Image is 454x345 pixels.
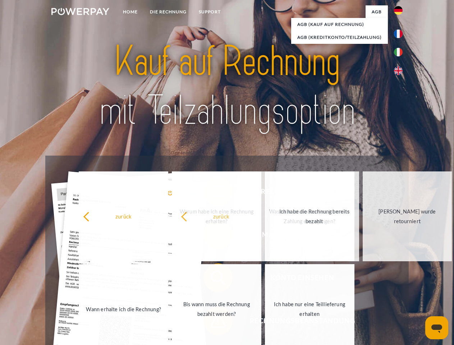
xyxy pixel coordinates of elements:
[117,5,144,18] a: Home
[291,18,388,31] a: AGB (Kauf auf Rechnung)
[83,211,164,221] div: zurück
[83,304,164,314] div: Wann erhalte ich die Rechnung?
[181,211,262,221] div: zurück
[394,29,403,38] img: fr
[367,207,448,226] div: [PERSON_NAME] wurde retourniert
[144,5,193,18] a: DIE RECHNUNG
[394,6,403,15] img: de
[274,207,355,226] div: Ich habe die Rechnung bereits bezahlt
[269,299,350,319] div: Ich habe nur eine Teillieferung erhalten
[425,316,448,339] iframe: Schaltfläche zum Öffnen des Messaging-Fensters
[394,48,403,56] img: it
[69,34,385,138] img: title-powerpay_de.svg
[291,31,388,44] a: AGB (Kreditkonto/Teilzahlung)
[51,8,109,15] img: logo-powerpay-white.svg
[193,5,227,18] a: SUPPORT
[176,299,257,319] div: Bis wann muss die Rechnung bezahlt werden?
[366,5,388,18] a: agb
[394,66,403,75] img: en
